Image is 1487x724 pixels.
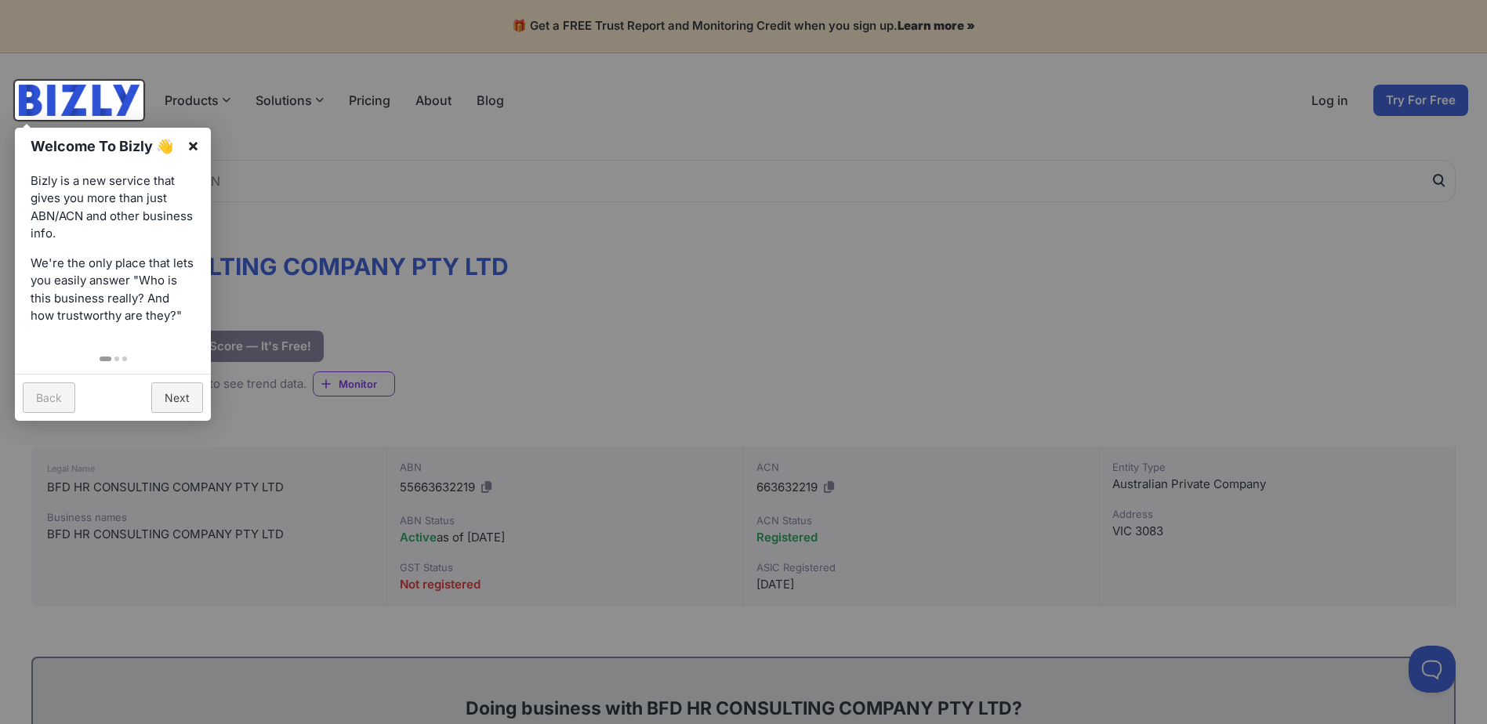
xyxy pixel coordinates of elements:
[23,382,75,413] a: Back
[31,172,195,243] p: Bizly is a new service that gives you more than just ABN/ACN and other business info.
[151,382,203,413] a: Next
[31,255,195,325] p: We're the only place that lets you easily answer "Who is this business really? And how trustworth...
[176,128,211,163] a: ×
[31,136,179,157] h1: Welcome To Bizly 👋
